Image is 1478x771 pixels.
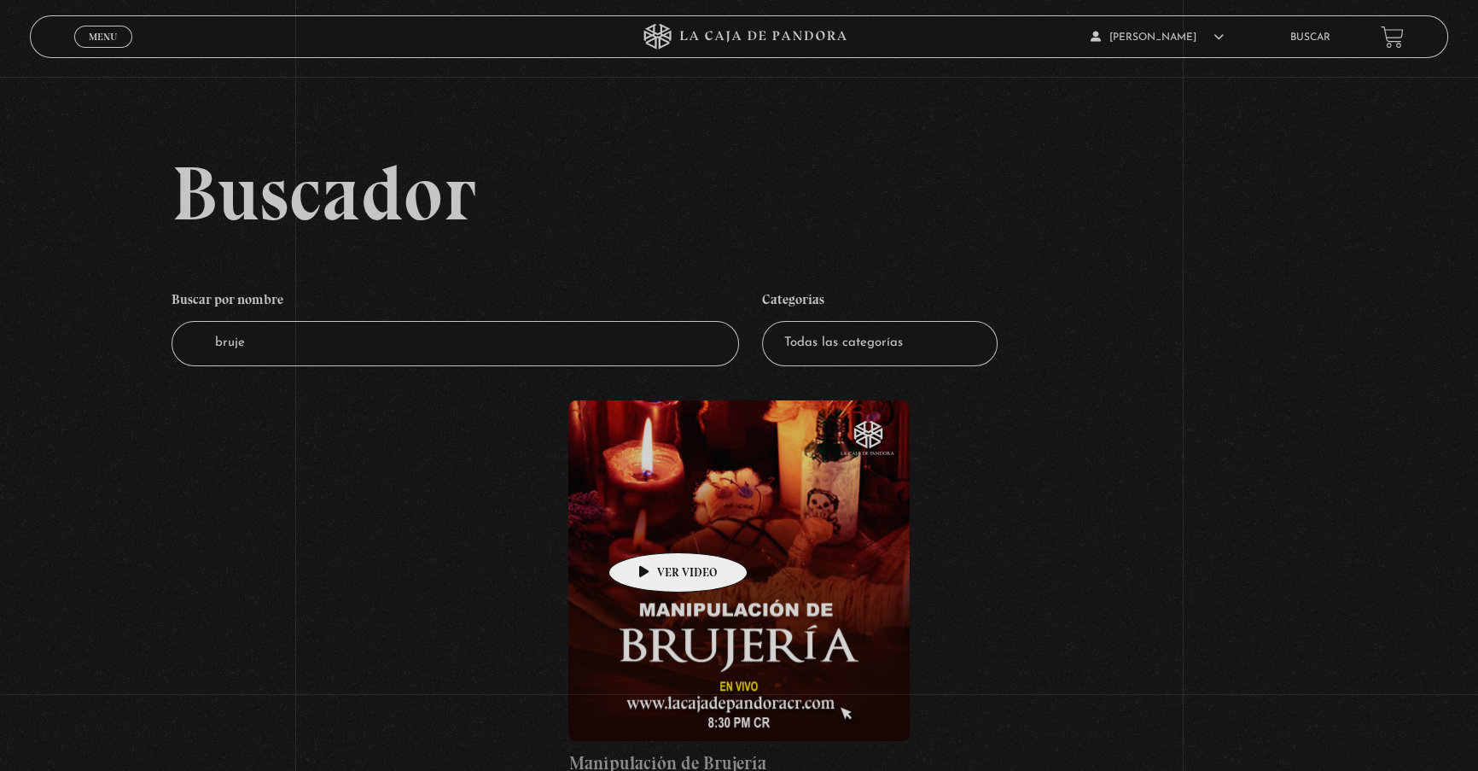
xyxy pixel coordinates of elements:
[1381,26,1404,49] a: View your shopping cart
[762,283,998,322] h4: Categorías
[172,155,1448,231] h2: Buscador
[1091,32,1224,43] span: [PERSON_NAME]
[89,32,117,42] span: Menu
[172,283,739,322] h4: Buscar por nombre
[1289,32,1330,43] a: Buscar
[83,46,123,58] span: Cerrar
